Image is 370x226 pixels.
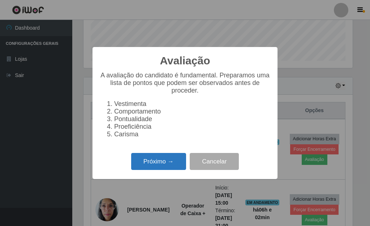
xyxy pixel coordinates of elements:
[114,123,270,131] li: Proeficiência
[114,115,270,123] li: Pontualidade
[100,72,270,94] p: A avaliação do candidato é fundamental. Preparamos uma lista de pontos que podem ser observados a...
[160,54,210,67] h2: Avaliação
[114,100,270,108] li: Vestimenta
[131,153,186,170] button: Próximo →
[190,153,239,170] button: Cancelar
[114,131,270,138] li: Carisma
[114,108,270,115] li: Comportamento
